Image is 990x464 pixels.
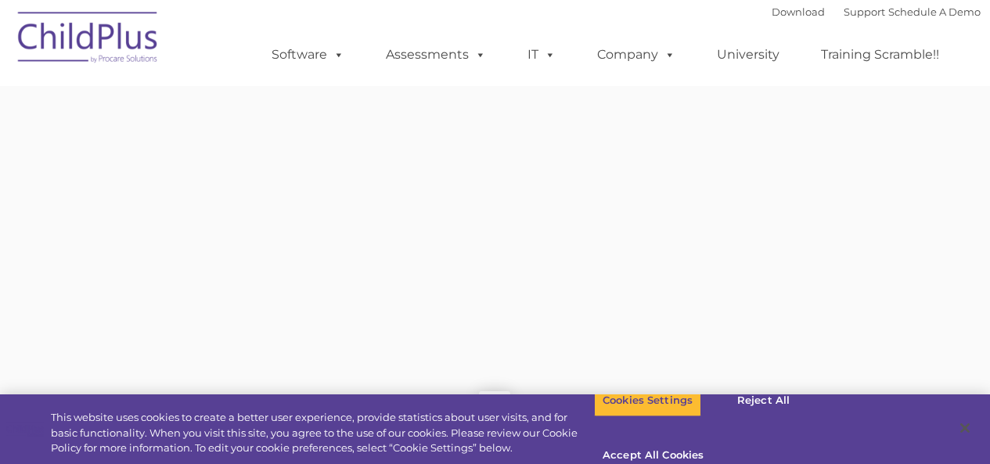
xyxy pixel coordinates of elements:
[594,384,701,417] button: Cookies Settings
[844,5,885,18] a: Support
[51,410,594,456] div: This website uses cookies to create a better user experience, provide statistics about user visit...
[256,39,360,70] a: Software
[715,384,812,417] button: Reject All
[888,5,981,18] a: Schedule A Demo
[772,5,981,18] font: |
[581,39,691,70] a: Company
[805,39,955,70] a: Training Scramble!!
[370,39,502,70] a: Assessments
[10,1,167,79] img: ChildPlus by Procare Solutions
[948,411,982,445] button: Close
[701,39,795,70] a: University
[512,39,571,70] a: IT
[772,5,825,18] a: Download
